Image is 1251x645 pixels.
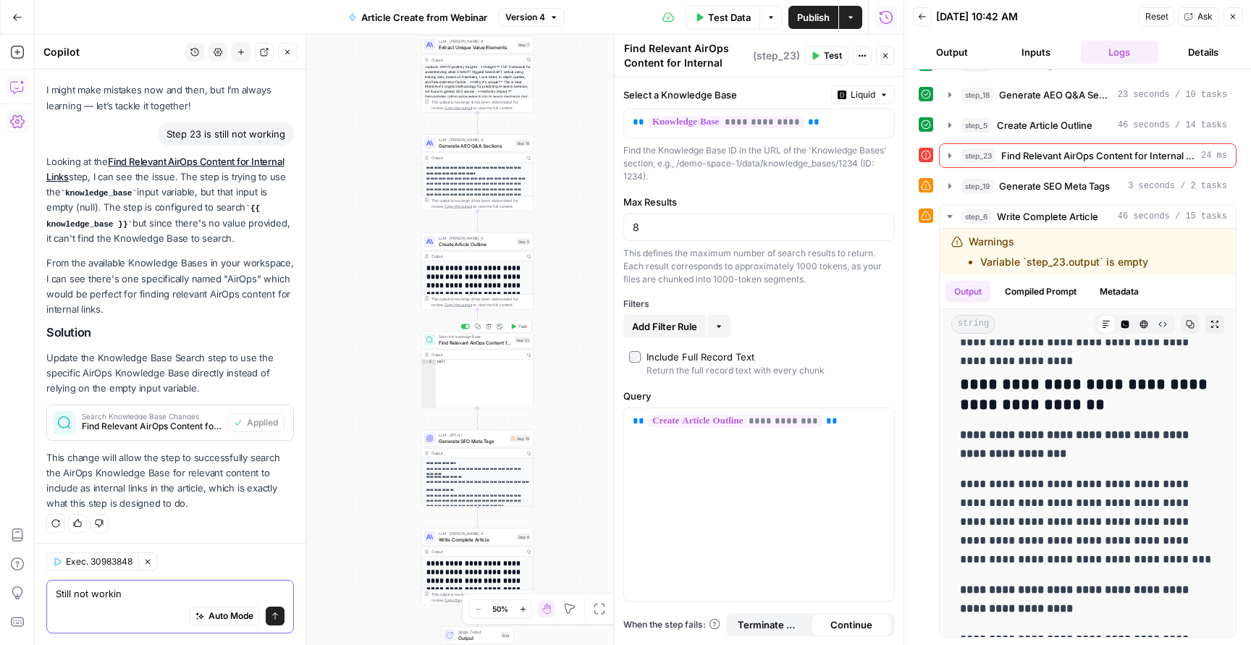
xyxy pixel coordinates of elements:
[60,189,137,198] code: knowledge_base
[361,10,487,25] span: Article Create from Webinar
[445,106,472,110] span: Copy the output
[831,85,895,104] button: Liquid
[969,235,1148,269] div: Warnings
[951,315,995,334] span: string
[431,198,531,209] div: This output is too large & has been abbreviated for review. to view the full content.
[46,83,294,113] p: I might make mistakes now and then, but I’m always learning — let’s tackle it together!
[510,435,531,442] div: Step 19
[797,10,830,25] span: Publish
[940,144,1236,167] button: 24 ms
[46,156,284,182] a: Find Relevant AirOps Content for Internal Links
[476,605,479,626] g: Edge from step_6 to end
[996,281,1085,303] button: Compiled Prompt
[1201,149,1227,162] span: 24 ms
[961,209,991,224] span: step_6
[515,140,531,146] div: Step 18
[788,6,838,29] button: Publish
[492,603,508,615] span: 50%
[507,322,530,332] button: Test
[340,6,496,29] button: Article Create from Webinar
[940,174,1236,198] button: 3 seconds / 2 tasks
[517,238,531,245] div: Step 5
[439,339,512,346] span: Find Relevant AirOps Content for Internal Links
[476,211,479,232] g: Edge from step_18 to step_5
[431,296,531,308] div: This output is too large & has been abbreviated for review. to view the full content.
[82,420,222,433] span: Find Relevant AirOps Content for Internal Links (step_23)
[445,303,472,307] span: Copy the output
[1178,7,1219,26] button: Ask
[431,549,523,555] div: Output
[227,413,285,432] button: Applied
[1118,119,1227,132] span: 46 seconds / 14 tasks
[1118,210,1227,223] span: 46 seconds / 15 tasks
[445,598,472,602] span: Copy the output
[439,437,507,444] span: Generate SEO Meta Tags
[422,64,534,143] div: <output> ### Proprietary Insights - **Insight:** FLIP Framework for understanding when ChatGPT tr...
[431,450,523,456] div: Output
[439,334,512,340] span: Search Knowledge Base
[940,83,1236,106] button: 23 seconds / 10 tasks
[1139,7,1175,26] button: Reset
[961,118,991,132] span: step_5
[46,552,138,571] button: Exec. 30983848
[422,360,437,364] div: 1
[82,413,222,420] span: Search Knowledge Base Changes
[431,155,523,161] div: Output
[961,88,993,102] span: step_18
[1197,10,1213,23] span: Ask
[961,148,995,163] span: step_23
[476,310,479,331] g: Edge from step_5 to step_23
[708,10,751,25] span: Test Data
[46,450,294,512] p: This change will allow the step to successfully search the AirOps Knowledge Base for relevant con...
[439,137,513,143] span: LLM · [PERSON_NAME] 4
[421,332,534,408] div: Search Knowledge BaseFind Relevant AirOps Content for Internal LinksStep 23TestOutputnull
[499,8,565,27] button: Version 4
[501,632,510,638] div: End
[46,326,294,340] h2: Solution
[629,351,641,363] input: Include Full Record TextReturn the full record text with every chunk
[1128,180,1227,193] span: 3 seconds / 2 tasks
[189,607,260,625] button: Auto Mode
[738,617,802,632] span: Terminate Workflow
[46,204,260,228] code: {{ knowledge_base }}
[940,229,1236,637] div: 46 seconds / 15 tasks
[505,11,545,24] span: Version 4
[46,256,294,317] p: From the available Knowledge Bases in your workspace, I can see there's one specifically named "A...
[476,408,479,429] g: Edge from step_23 to step_19
[997,118,1092,132] span: Create Article Outline
[1091,281,1147,303] button: Metadata
[729,613,811,636] button: Terminate Workflow
[753,49,800,63] span: ( step_23 )
[686,6,759,29] button: Test Data
[458,634,498,641] span: Output
[445,204,472,208] span: Copy the output
[421,36,534,113] div: LLM · [PERSON_NAME] 4Extract Unique Value ElementsStep 7Output<output> ### Proprietary Insights -...
[940,114,1236,137] button: 46 seconds / 14 tasks
[43,45,181,59] div: Copilot
[439,43,514,51] span: Extract Unique Value Elements
[439,240,514,248] span: Create Article Outline
[1145,10,1168,23] span: Reset
[439,536,514,543] span: Write Complete Article
[623,618,720,631] span: When the step fails:
[458,629,498,635] span: Single Output
[623,315,706,338] button: Add Filter Rule
[439,142,513,149] span: Generate AEO Q&A Sections
[1118,88,1227,101] span: 23 seconds / 10 tasks
[851,88,875,101] span: Liquid
[646,364,825,377] div: Return the full record text with every chunk
[623,88,825,102] label: Select a Knowledge Base
[431,253,523,259] div: Output
[439,432,507,438] span: LLM · GPT-4.1
[56,586,285,601] textarea: Still not worki
[830,617,872,632] span: Continue
[824,49,842,62] span: Test
[517,534,531,540] div: Step 6
[804,46,848,65] button: Test
[646,350,754,364] div: Include Full Record Text
[624,41,749,85] textarea: Find Relevant AirOps Content for Internal Links
[439,531,514,536] span: LLM · [PERSON_NAME] 4
[997,209,1098,224] span: Write Complete Article
[158,122,294,146] div: Step 23 is still not working
[476,113,479,134] g: Edge from step_7 to step_18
